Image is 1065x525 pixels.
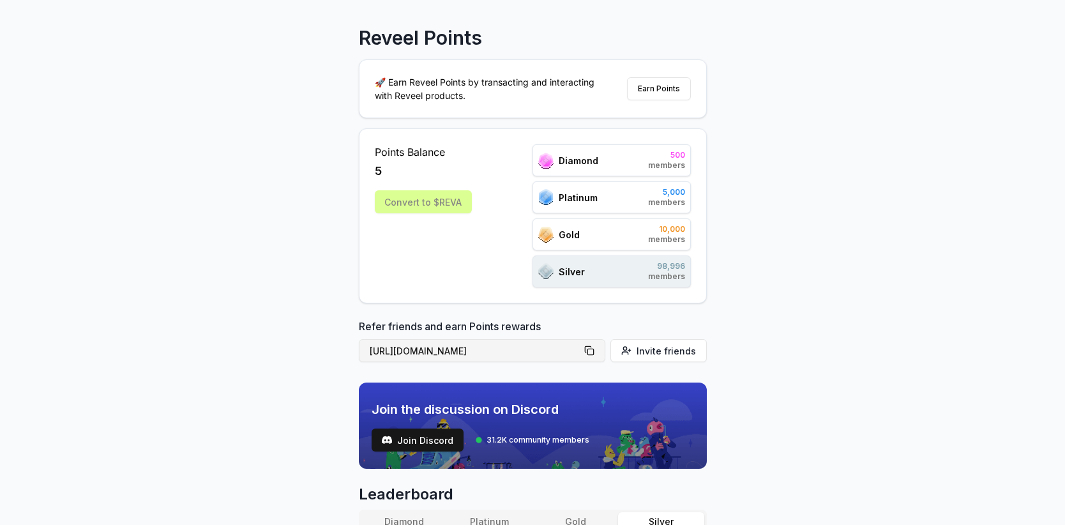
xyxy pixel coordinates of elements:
span: 98,996 [648,261,685,271]
button: Join Discord [372,429,464,452]
span: members [648,271,685,282]
span: members [648,197,685,208]
img: test [382,435,392,445]
span: Invite friends [637,344,696,358]
img: ranks_icon [538,263,554,280]
span: 500 [648,150,685,160]
button: Earn Points [627,77,691,100]
span: Join the discussion on Discord [372,400,589,418]
span: Gold [559,228,580,241]
span: Diamond [559,154,598,167]
p: Reveel Points [359,26,482,49]
span: 5 [375,162,382,180]
span: Platinum [559,191,598,204]
span: members [648,234,685,245]
span: Leaderboard [359,484,707,505]
a: testJoin Discord [372,429,464,452]
img: ranks_icon [538,189,554,206]
button: Invite friends [610,339,707,362]
button: [URL][DOMAIN_NAME] [359,339,605,362]
span: 31.2K community members [487,435,589,445]
span: Join Discord [397,434,453,447]
span: Silver [559,265,585,278]
img: ranks_icon [538,227,554,243]
img: ranks_icon [538,153,554,169]
span: 10,000 [648,224,685,234]
span: Points Balance [375,144,472,160]
div: Refer friends and earn Points rewards [359,319,707,367]
p: 🚀 Earn Reveel Points by transacting and interacting with Reveel products. [375,75,605,102]
img: discord_banner [359,383,707,469]
span: members [648,160,685,171]
span: 5,000 [648,187,685,197]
